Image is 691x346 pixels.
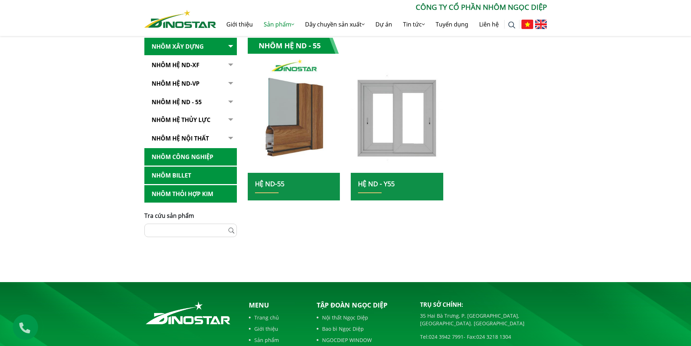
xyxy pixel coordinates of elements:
img: Nhôm Dinostar [144,10,216,28]
img: search [508,21,515,29]
a: Dây chuyền sản xuất [300,13,370,36]
a: Nhôm Công nghiệp [144,148,237,166]
span: Tra cứu sản phẩm [144,212,194,220]
img: nhom xay dung [244,56,344,177]
a: Dự án [370,13,398,36]
a: Nhôm hệ nội thất [144,130,237,147]
a: NGOCDIEP WINDOW [317,336,409,344]
a: nhom xay dung [248,60,340,173]
a: Giới thiệu [221,13,258,36]
a: Tin tức [398,13,430,36]
a: Bao bì Ngọc Diệp [317,325,409,333]
a: Hệ ND - Y55 [358,179,395,188]
a: Tuyển dụng [430,13,474,36]
img: Tiếng Việt [521,20,533,29]
a: Sản phẩm [249,336,305,344]
a: Liên hệ [474,13,504,36]
a: Nhôm Billet [144,167,237,184]
a: Nhôm Hệ ND-XF [144,56,237,74]
a: NHÔM HỆ ND - 55 [144,93,237,111]
h1: NHÔM HỆ ND - 55 [248,38,339,54]
a: Trang chủ [249,314,305,321]
img: nhom xay dung [351,60,443,173]
a: Hệ ND-55 [255,179,284,188]
a: Giới thiệu [249,325,305,333]
a: Nhôm Hệ ND-VP [144,75,237,93]
a: 024 3218 1304 [476,333,511,340]
a: Sản phẩm [258,13,300,36]
img: logo_footer [144,300,232,326]
a: Nhôm Xây dựng [144,38,237,56]
p: Tel: - Fax: [420,333,547,341]
a: 024 3942 7991 [429,333,464,340]
img: English [535,20,547,29]
p: CÔNG TY CỔ PHẦN NHÔM NGỌC DIỆP [216,2,547,13]
p: Menu [249,300,305,310]
a: Nội thất Ngọc Diệp [317,314,409,321]
a: Nhôm Thỏi hợp kim [144,185,237,203]
p: Tập đoàn Ngọc Diệp [317,300,409,310]
p: Trụ sở chính: [420,300,547,309]
p: 35 Hai Bà Trưng, P. [GEOGRAPHIC_DATA], [GEOGRAPHIC_DATA]. [GEOGRAPHIC_DATA] [420,312,547,327]
a: Nhôm hệ thủy lực [144,111,237,129]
